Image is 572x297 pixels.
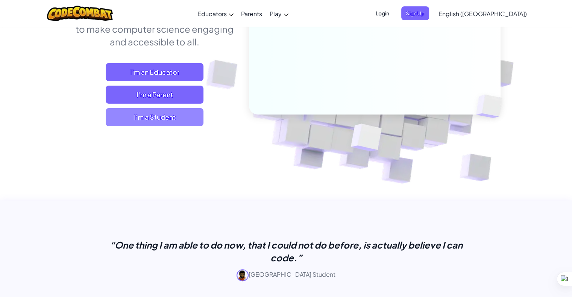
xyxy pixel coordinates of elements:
a: Educators [194,3,237,24]
img: avatar [237,269,249,281]
a: English ([GEOGRAPHIC_DATA]) [435,3,531,24]
button: I'm a Student [106,108,203,126]
p: [GEOGRAPHIC_DATA] Student [98,269,474,281]
a: Parents [237,3,266,24]
span: Educators [197,10,227,18]
img: Overlap cubes [332,108,399,170]
img: Overlap cubes [463,79,520,134]
p: “One thing I am able to do now, that I could not do before, is actually believe I can code.” [98,238,474,264]
button: Sign Up [401,6,429,20]
span: Play [270,10,282,18]
span: English ([GEOGRAPHIC_DATA]) [438,10,527,18]
a: I'm an Educator [106,63,203,81]
a: I'm a Parent [106,86,203,104]
button: Login [371,6,394,20]
img: CodeCombat logo [47,6,113,21]
a: Play [266,3,292,24]
p: We create innovative play experiences to make computer science engaging and accessible to all. [72,10,238,48]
